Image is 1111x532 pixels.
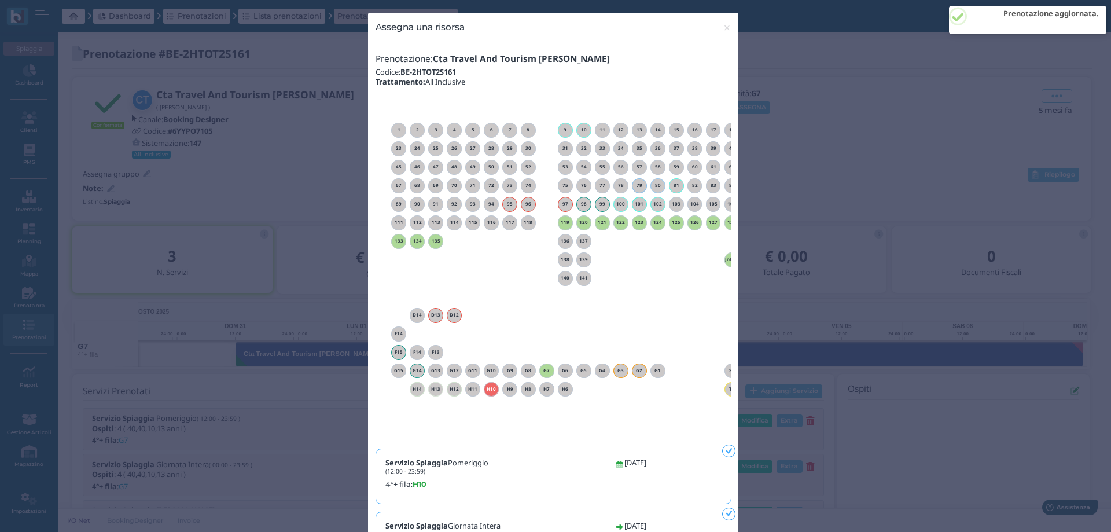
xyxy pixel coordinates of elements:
[385,479,602,490] label: 4°+ fila:
[428,350,443,355] h6: F13
[521,368,536,373] h6: G8
[376,76,425,87] b: Trattamento:
[502,220,517,225] h6: 117
[624,458,646,467] h5: [DATE]
[484,127,499,133] h6: 6
[687,146,702,151] h6: 38
[465,220,480,225] h6: 115
[385,520,448,531] b: Servizio Spiaggia
[410,387,425,392] h6: H14
[376,20,465,34] h4: Assegna una risorsa
[410,239,425,244] h6: 134
[502,387,517,392] h6: H9
[595,164,610,170] h6: 55
[576,183,591,188] h6: 76
[576,201,591,207] h6: 98
[558,201,573,207] h6: 97
[484,183,499,188] h6: 72
[447,220,462,225] h6: 114
[428,368,443,373] h6: G13
[650,146,665,151] h6: 36
[428,164,443,170] h6: 47
[484,387,499,392] h6: H10
[650,368,665,373] h6: G1
[34,9,76,18] span: Assistenza
[484,164,499,170] h6: 50
[391,368,406,373] h6: G15
[558,127,573,133] h6: 9
[558,239,573,244] h6: 136
[632,164,647,170] h6: 57
[484,220,499,225] h6: 116
[650,127,665,133] h6: 14
[632,368,647,373] h6: G2
[613,220,628,225] h6: 122
[595,146,610,151] h6: 33
[669,220,684,225] h6: 125
[613,146,628,151] h6: 34
[632,201,647,207] h6: 101
[669,164,684,170] h6: 59
[391,201,406,207] h6: 89
[391,183,406,188] h6: 67
[391,146,406,151] h6: 23
[558,387,573,392] h6: H6
[521,201,536,207] h6: 96
[650,164,665,170] h6: 58
[465,164,480,170] h6: 49
[613,201,628,207] h6: 100
[465,368,480,373] h6: G11
[428,201,443,207] h6: 91
[447,127,462,133] h6: 4
[521,220,536,225] h6: 118
[558,257,573,262] h6: 138
[428,387,443,392] h6: H13
[576,276,591,281] h6: 141
[558,183,573,188] h6: 75
[391,220,406,225] h6: 111
[613,127,628,133] h6: 12
[447,313,462,318] h6: D12
[428,146,443,151] h6: 25
[595,368,610,373] h6: G4
[576,164,591,170] h6: 54
[650,183,665,188] h6: 80
[484,146,499,151] h6: 28
[410,368,425,373] h6: G14
[576,257,591,262] h6: 139
[410,313,425,318] h6: D14
[447,387,462,392] h6: H12
[391,127,406,133] h6: 1
[428,313,443,318] h6: D13
[502,146,517,151] h6: 29
[428,183,443,188] h6: 69
[687,183,702,188] h6: 82
[723,20,731,35] span: ×
[632,220,647,225] h6: 123
[650,220,665,225] h6: 124
[385,467,425,475] small: (12:00 - 23:59)
[706,146,721,151] h6: 39
[576,127,591,133] h6: 10
[595,201,610,207] h6: 99
[539,368,554,373] h6: G7
[521,183,536,188] h6: 74
[576,146,591,151] h6: 32
[558,164,573,170] h6: 53
[410,127,425,133] h6: 2
[632,127,647,133] h6: 13
[447,201,462,207] h6: 92
[595,127,610,133] h6: 11
[1003,10,1099,18] h2: Prenotazione aggiornata.
[624,522,646,530] h5: [DATE]
[632,146,647,151] h6: 35
[376,78,731,86] h5: All Inclusive
[576,220,591,225] h6: 120
[669,201,684,207] h6: 103
[521,164,536,170] h6: 52
[465,387,480,392] h6: H11
[595,183,610,188] h6: 77
[447,183,462,188] h6: 70
[706,201,721,207] h6: 105
[521,127,536,133] h6: 8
